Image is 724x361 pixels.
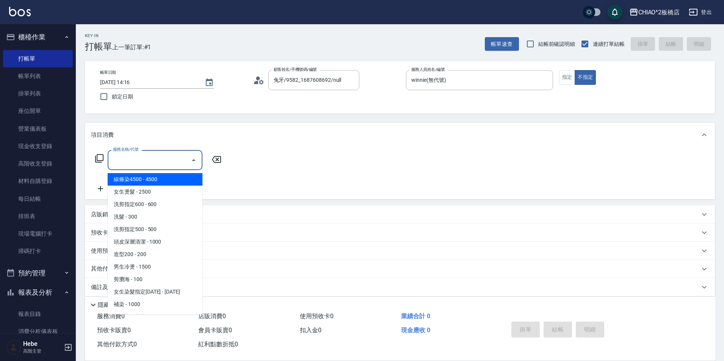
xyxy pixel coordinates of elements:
a: 打帳單 [3,50,73,67]
span: 洗剪指定600 - 600 [108,198,202,211]
div: CHIAO^2板橋店 [638,8,680,17]
div: 項目消費 [85,123,715,147]
button: 櫃檯作業 [3,27,73,47]
a: 座位開單 [3,102,73,120]
span: 預收卡販賣 0 [97,327,131,334]
button: 帳單速查 [485,37,519,51]
span: 剪瀏海 - 100 [108,273,202,286]
div: 其他付款方式入金可用餘額: 0 [85,260,715,278]
span: 現金應收 0 [401,327,430,334]
p: 備註及來源 [91,283,119,291]
p: 預收卡販賣 [91,229,119,237]
button: save [607,5,622,20]
a: 報表目錄 [3,305,73,323]
h2: Key In [85,33,112,38]
div: 店販銷售 [85,205,715,223]
label: 服務人員姓名/編號 [411,67,445,72]
span: 其他付款方式 0 [97,341,137,348]
span: 店販消費 0 [198,313,226,320]
span: 結帳前確認明細 [538,40,575,48]
label: 服務名稱/代號 [113,147,138,152]
span: 頭皮深層清潔 - 1000 [108,236,202,248]
div: 使用預收卡 [85,242,715,260]
span: 紅利點數折抵 0 [198,341,238,348]
span: 洗髮 - 300 [108,211,202,223]
p: 項目消費 [91,131,114,139]
span: 男生染髮指定 - 1500 [108,311,202,323]
a: 現金收支登錄 [3,138,73,155]
span: 造型200 - 200 [108,248,202,261]
label: 帳單日期 [100,70,116,75]
a: 營業儀表板 [3,120,73,138]
button: CHIAO^2板橋店 [626,5,683,20]
img: Person [6,340,21,355]
button: Close [188,154,200,166]
button: 不指定 [575,70,596,85]
p: 使用預收卡 [91,247,119,255]
span: 使用預收卡 0 [300,313,334,320]
a: 每日結帳 [3,190,73,208]
a: 高階收支登錄 [3,155,73,172]
button: 預約管理 [3,263,73,283]
span: 業績合計 0 [401,313,430,320]
span: 會員卡販賣 0 [198,327,232,334]
a: 掛單列表 [3,85,73,102]
a: 材料自購登錄 [3,172,73,190]
div: 預收卡販賣 [85,223,715,242]
span: 補染 - 1000 [108,298,202,311]
span: 男生冷燙 - 1500 [108,261,202,273]
img: Logo [9,7,31,16]
p: 隱藏業績明細 [98,301,132,309]
button: 指定 [559,70,575,85]
div: 備註及來源 [85,278,715,296]
span: 連續打單結帳 [593,40,625,48]
a: 掃碼打卡 [3,242,73,260]
span: 線條染4500 - 4500 [108,173,202,186]
input: YYYY/MM/DD hh:mm [100,76,197,89]
a: 消費分析儀表板 [3,323,73,340]
span: 服務消費 0 [97,313,125,320]
button: 登出 [686,5,715,19]
a: 排班表 [3,208,73,225]
a: 帳單列表 [3,67,73,85]
span: 鎖定日期 [112,93,133,101]
label: 顧客姓名/手機號碼/編號 [274,67,317,72]
p: 其他付款方式 [91,265,161,273]
p: 高階主管 [23,348,62,355]
span: 女生燙髮 - 2500 [108,186,202,198]
span: 上一筆訂單:#1 [112,42,151,52]
button: 報表及分析 [3,283,73,302]
p: 店販銷售 [91,211,114,219]
button: Choose date, selected date is 2025-10-14 [200,73,218,92]
span: 扣入金 0 [300,327,321,334]
a: 現場電腦打卡 [3,225,73,242]
span: 洗剪指定500 - 500 [108,223,202,236]
h3: 打帳單 [85,41,112,52]
span: 女生染髮指定[DATE] - [DATE] [108,286,202,298]
h5: Hebe [23,340,62,348]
